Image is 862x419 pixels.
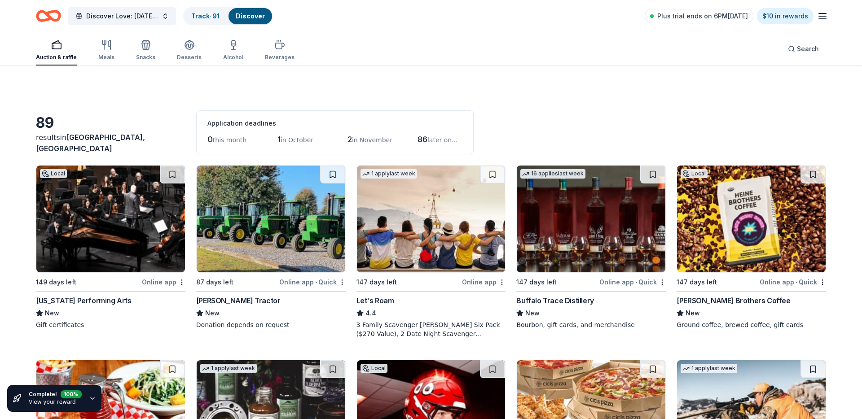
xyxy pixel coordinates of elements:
div: Local [681,169,708,178]
a: $10 in rewards [757,8,814,24]
button: Snacks [136,36,155,65]
div: 3 Family Scavenger [PERSON_NAME] Six Pack ($270 Value), 2 Date Night Scavenger [PERSON_NAME] Two ... [356,320,506,338]
a: View your reward [29,399,76,405]
a: Image for Heine Brothers CoffeeLocal147 days leftOnline app•Quick[PERSON_NAME] Brothers CoffeeNew... [677,165,826,329]
div: 147 days left [677,277,717,288]
span: 0 [207,135,213,144]
button: Desserts [177,36,202,65]
span: 2 [347,135,352,144]
div: Let's Roam [356,295,394,306]
a: Plus trial ends on 6PM[DATE] [645,9,753,23]
span: 86 [418,135,427,144]
span: 1 [277,135,281,144]
img: Image for Buffalo Trace Distillery [517,166,665,272]
div: Online app Quick [760,276,826,288]
a: Image for Kentucky Performing ArtsLocal149 days leftOnline app[US_STATE] Performing ArtsNewGift c... [36,165,185,329]
span: • [796,279,797,286]
span: 4.4 [365,308,376,319]
button: Track· 91Discover [183,7,273,25]
span: in [36,133,145,153]
img: Image for Heine Brothers Coffee [677,166,826,272]
div: Buffalo Trace Distillery [516,295,594,306]
div: 100 % [61,388,82,397]
div: Snacks [136,54,155,61]
div: [PERSON_NAME] Tractor [196,295,281,306]
div: Alcohol [223,54,243,61]
span: Plus trial ends on 6PM[DATE] [657,11,748,22]
img: Image for Kentucky Performing Arts [36,166,185,272]
a: Discover [236,12,265,20]
div: Beverages [265,54,295,61]
div: Local [361,364,387,373]
a: Track· 91 [191,12,220,20]
div: 147 days left [516,277,557,288]
div: 89 [36,114,185,132]
div: 1 apply last week [361,169,417,179]
div: 1 apply last week [681,364,737,373]
div: Desserts [177,54,202,61]
button: Search [781,40,826,58]
div: Complete! [29,390,82,398]
span: New [525,308,540,319]
img: Image for Meade Tractor [197,166,345,272]
div: [PERSON_NAME] Brothers Coffee [677,295,790,306]
div: Gift certificates [36,320,185,329]
span: later on... [427,136,458,144]
button: Discover Love: [DATE] Gala & Silent Auction [68,7,176,25]
div: Bourbon, gift cards, and merchandise [516,320,666,329]
div: Online app Quick [599,276,666,288]
div: Auction & raffle [36,54,77,61]
img: Image for Let's Roam [357,166,506,272]
a: Image for Buffalo Trace Distillery16 applieslast week147 days leftOnline app•QuickBuffalo Trace D... [516,165,666,329]
button: Alcohol [223,36,243,65]
div: Ground coffee, brewed coffee, gift cards [677,320,826,329]
span: Search [797,44,819,54]
a: Image for Meade Tractor87 days leftOnline app•Quick[PERSON_NAME] TractorNewDonation depends on re... [196,165,346,329]
div: 16 applies last week [520,169,585,179]
span: New [686,308,700,319]
span: New [45,308,59,319]
div: Donation depends on request [196,320,346,329]
button: Meals [98,36,114,65]
a: Image for Let's Roam1 applylast week147 days leftOnline appLet's Roam4.43 Family Scavenger [PERSO... [356,165,506,338]
div: 147 days left [356,277,397,288]
span: • [315,279,317,286]
button: Auction & raffle [36,36,77,65]
a: Home [36,5,61,26]
span: New [205,308,220,319]
div: 149 days left [36,277,76,288]
div: Local [40,169,67,178]
div: Online app [462,276,506,288]
div: results [36,132,185,154]
div: 87 days left [196,277,233,288]
span: [GEOGRAPHIC_DATA], [GEOGRAPHIC_DATA] [36,133,145,153]
div: Meals [98,54,114,61]
span: Discover Love: [DATE] Gala & Silent Auction [86,11,158,22]
div: [US_STATE] Performing Arts [36,295,132,306]
span: in November [352,136,392,144]
button: Beverages [265,36,295,65]
span: this month [213,136,246,144]
div: Application deadlines [207,118,462,129]
div: 1 apply last week [200,364,257,373]
div: Online app [142,276,185,288]
span: • [635,279,637,286]
div: Online app Quick [279,276,346,288]
span: in October [281,136,313,144]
